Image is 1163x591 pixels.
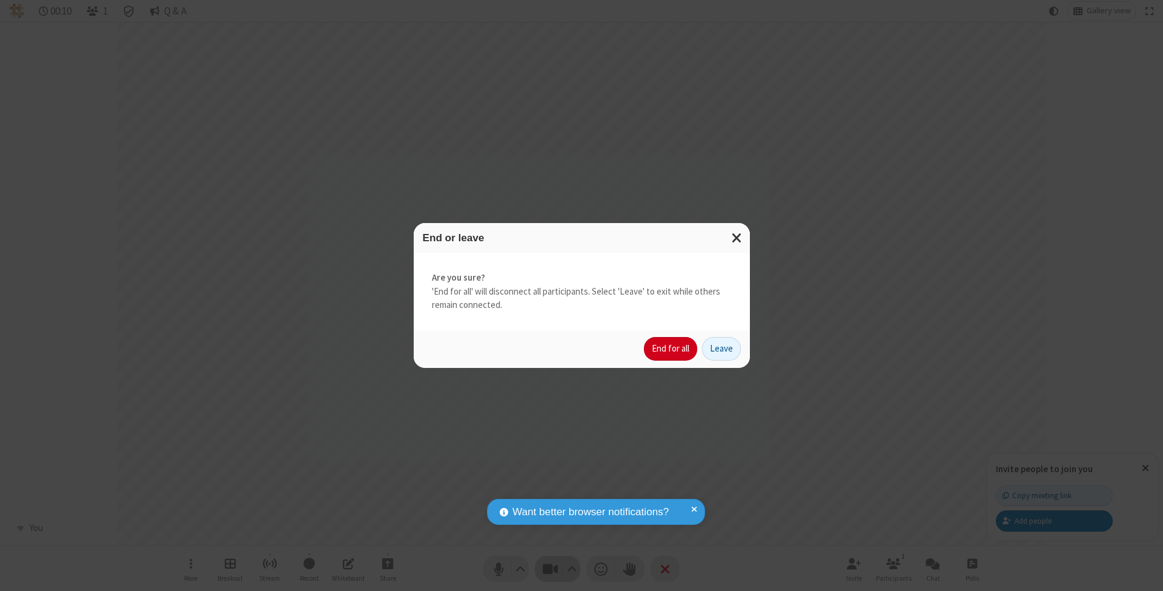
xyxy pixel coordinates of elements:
strong: Are you sure? [432,271,732,285]
span: Want better browser notifications? [512,504,669,520]
button: End for all [644,337,697,361]
button: Leave [702,337,741,361]
button: Close modal [724,223,750,253]
div: 'End for all' will disconnect all participants. Select 'Leave' to exit while others remain connec... [414,253,750,330]
h3: End or leave [423,232,741,244]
